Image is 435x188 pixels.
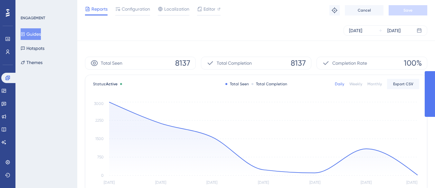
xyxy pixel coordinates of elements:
[291,58,306,68] span: 8137
[21,15,45,21] div: ENGAGEMENT
[387,27,401,34] div: [DATE]
[309,180,320,185] tspan: [DATE]
[217,59,252,67] span: Total Completion
[251,81,287,87] div: Total Completion
[389,5,427,15] button: Save
[104,180,115,185] tspan: [DATE]
[95,118,104,123] tspan: 2250
[361,180,372,185] tspan: [DATE]
[367,81,382,87] div: Monthly
[175,58,190,68] span: 8137
[345,5,383,15] button: Cancel
[225,81,249,87] div: Total Seen
[332,59,367,67] span: Completion Rate
[349,27,362,34] div: [DATE]
[164,5,189,13] span: Localization
[258,180,269,185] tspan: [DATE]
[206,180,217,185] tspan: [DATE]
[408,163,427,182] iframe: UserGuiding AI Assistant Launcher
[387,79,419,89] button: Export CSV
[404,58,422,68] span: 100%
[106,82,118,86] span: Active
[335,81,344,87] div: Daily
[358,8,371,13] span: Cancel
[393,81,413,87] span: Export CSV
[21,57,43,68] button: Themes
[21,42,44,54] button: Hotspots
[203,5,215,13] span: Editor
[122,5,150,13] span: Configuration
[91,5,108,13] span: Reports
[101,59,122,67] span: Total Seen
[21,28,41,40] button: Guides
[406,180,417,185] tspan: [DATE]
[101,173,104,178] tspan: 0
[155,180,166,185] tspan: [DATE]
[97,155,104,159] tspan: 750
[94,101,104,106] tspan: 3000
[93,81,118,87] span: Status:
[349,81,362,87] div: Weekly
[95,136,104,141] tspan: 1500
[403,8,412,13] span: Save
